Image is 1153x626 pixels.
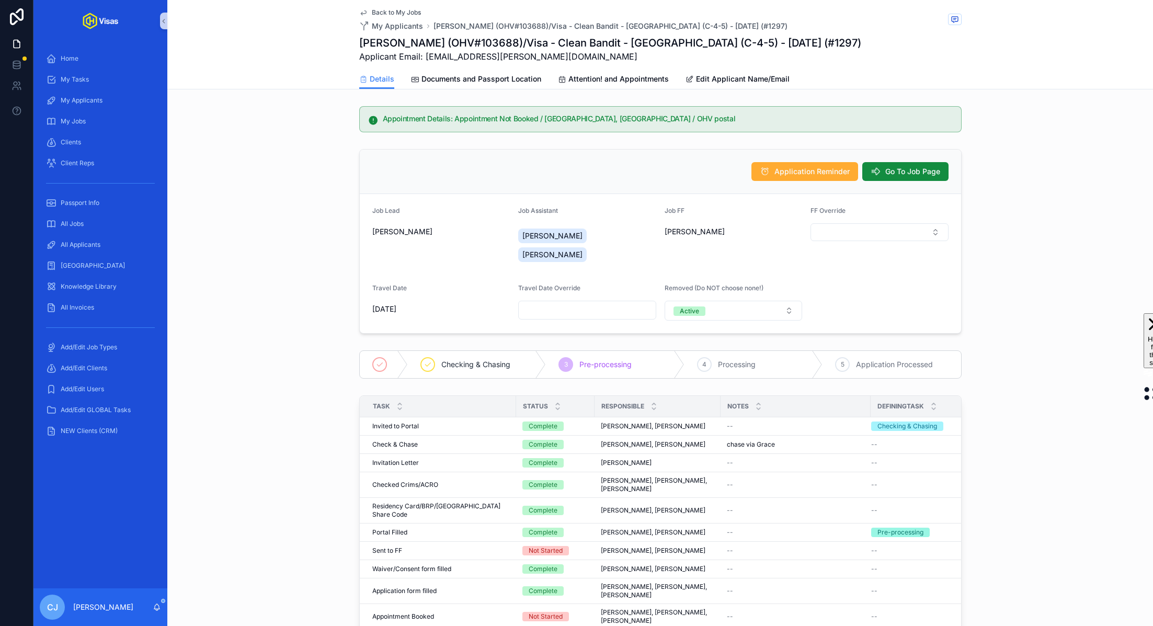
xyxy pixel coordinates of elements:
a: Clients [40,133,161,152]
a: Attention! and Appointments [558,70,669,90]
span: [PERSON_NAME] (OHV#103688)/Visa - Clean Bandit - [GEOGRAPHIC_DATA] (C-4-5) - [DATE] (#1297) [433,21,787,31]
span: [PERSON_NAME] [372,226,432,237]
span: Edit Applicant Name/Email [696,74,790,84]
span: Job FF [665,207,684,214]
span: -- [871,565,877,573]
button: Application Reminder [751,162,858,181]
a: Client Reps [40,154,161,173]
span: All Jobs [61,220,84,228]
span: All Applicants [61,241,100,249]
span: [GEOGRAPHIC_DATA] [61,261,125,270]
span: Attention! and Appointments [568,74,669,84]
span: [PERSON_NAME], [PERSON_NAME] [601,565,705,573]
span: -- [727,612,733,621]
span: My Applicants [61,96,102,105]
a: [GEOGRAPHIC_DATA] [40,256,161,275]
div: Not Started [529,546,563,555]
div: Complete [529,528,557,537]
span: NEW Clients (CRM) [61,427,118,435]
span: [PERSON_NAME], [PERSON_NAME], [PERSON_NAME] [601,476,714,493]
a: My Tasks [40,70,161,89]
span: Add/Edit GLOBAL Tasks [61,406,131,414]
span: FF Override [810,207,846,214]
span: Sent to FF [372,547,402,555]
span: Back to My Jobs [372,8,421,17]
span: Job Lead [372,207,399,214]
span: My Applicants [372,21,423,31]
span: -- [727,528,733,537]
span: -- [871,440,877,449]
span: 5 [841,360,844,369]
span: Pre-processing [579,359,632,370]
span: [PERSON_NAME], [PERSON_NAME], [PERSON_NAME] [601,608,714,625]
span: [PERSON_NAME], [PERSON_NAME] [601,528,705,537]
span: All Invoices [61,303,94,312]
div: Complete [529,480,557,490]
span: Details [370,74,394,84]
a: My Applicants [359,21,423,31]
button: Select Button [810,223,949,241]
div: scrollable content [33,42,167,454]
span: -- [727,459,733,467]
span: Travel Date Override [518,284,580,292]
span: Notes [727,402,749,411]
span: Removed (Do NOT choose none!) [665,284,763,292]
a: Home [40,49,161,68]
span: Application form filled [372,587,437,595]
span: [PERSON_NAME] [522,249,583,260]
button: Select Button [665,301,803,321]
a: All Jobs [40,214,161,233]
h1: [PERSON_NAME] (OHV#103688)/Visa - Clean Bandit - [GEOGRAPHIC_DATA] (C-4-5) - [DATE] (#1297) [359,36,861,50]
span: Knowledge Library [61,282,117,291]
span: [PERSON_NAME], [PERSON_NAME], [PERSON_NAME] [601,583,714,599]
span: Processing [718,359,756,370]
span: -- [727,547,733,555]
span: Client Reps [61,159,94,167]
span: [PERSON_NAME], [PERSON_NAME] [601,506,705,515]
a: Knowledge Library [40,277,161,296]
span: Invitation Letter [372,459,419,467]
span: Add/Edit Clients [61,364,107,372]
a: NEW Clients (CRM) [40,422,161,440]
span: Checked Crims/ACRO [372,481,438,489]
a: Edit Applicant Name/Email [686,70,790,90]
span: Invited to Portal [372,422,419,430]
span: [DATE] [372,304,510,314]
span: 3 [564,360,568,369]
p: [PERSON_NAME] [73,602,133,612]
span: Add/Edit Job Types [61,343,117,351]
span: [PERSON_NAME], [PERSON_NAME] [601,547,705,555]
span: -- [727,422,733,430]
div: Complete [529,422,557,431]
a: Add/Edit Job Types [40,338,161,357]
div: Active [680,306,699,316]
span: DefiningTask [877,402,924,411]
span: Documents and Passport Location [421,74,541,84]
span: Application Processed [856,359,933,370]
span: [PERSON_NAME] [522,231,583,241]
span: Appointment Booked [372,612,434,621]
img: App logo [83,13,118,29]
div: Complete [529,440,557,449]
span: My Jobs [61,117,86,126]
a: Details [359,70,394,89]
a: All Applicants [40,235,161,254]
div: Pre-processing [877,528,923,537]
a: My Applicants [40,91,161,110]
span: -- [727,587,733,595]
span: -- [871,459,877,467]
div: Complete [529,586,557,596]
span: 4 [702,360,706,369]
span: Application Reminder [774,166,850,177]
span: Passport Info [61,199,99,207]
a: Documents and Passport Location [411,70,541,90]
span: Go To Job Page [885,166,940,177]
a: Add/Edit GLOBAL Tasks [40,401,161,419]
a: Passport Info [40,194,161,212]
span: [PERSON_NAME], [PERSON_NAME] [601,422,705,430]
span: Task [373,402,390,411]
h5: Appointment Details: Appointment Not Booked / London, UK / OHV postal [383,115,953,122]
span: -- [871,612,877,621]
div: Complete [529,458,557,468]
span: -- [727,565,733,573]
